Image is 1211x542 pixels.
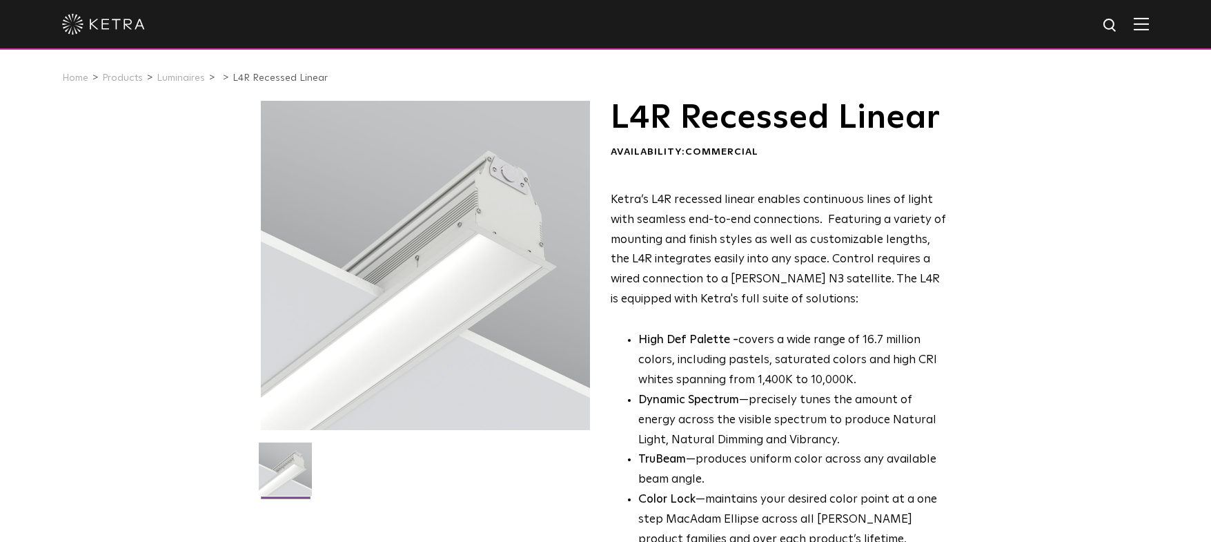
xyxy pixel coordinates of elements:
img: Hamburger%20Nav.svg [1134,17,1149,30]
strong: High Def Palette - [638,334,738,346]
a: L4R Recessed Linear [233,73,328,83]
img: ketra-logo-2019-white [62,14,145,35]
strong: Color Lock [638,494,696,505]
h1: L4R Recessed Linear [611,101,947,135]
a: Products [102,73,143,83]
p: covers a wide range of 16.7 million colors, including pastels, saturated colors and high CRI whit... [638,331,947,391]
p: Ketra’s L4R recessed linear enables continuous lines of light with seamless end-to-end connection... [611,191,947,310]
img: search icon [1102,17,1119,35]
img: L4R-2021-Web-Square [259,443,312,506]
strong: TruBeam [638,454,686,465]
li: —produces uniform color across any available beam angle. [638,450,947,490]
a: Home [62,73,88,83]
a: Luminaires [157,73,205,83]
span: Commercial [685,147,758,157]
div: Availability: [611,146,947,159]
li: —precisely tunes the amount of energy across the visible spectrum to produce Natural Light, Natur... [638,391,947,451]
strong: Dynamic Spectrum [638,394,739,406]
